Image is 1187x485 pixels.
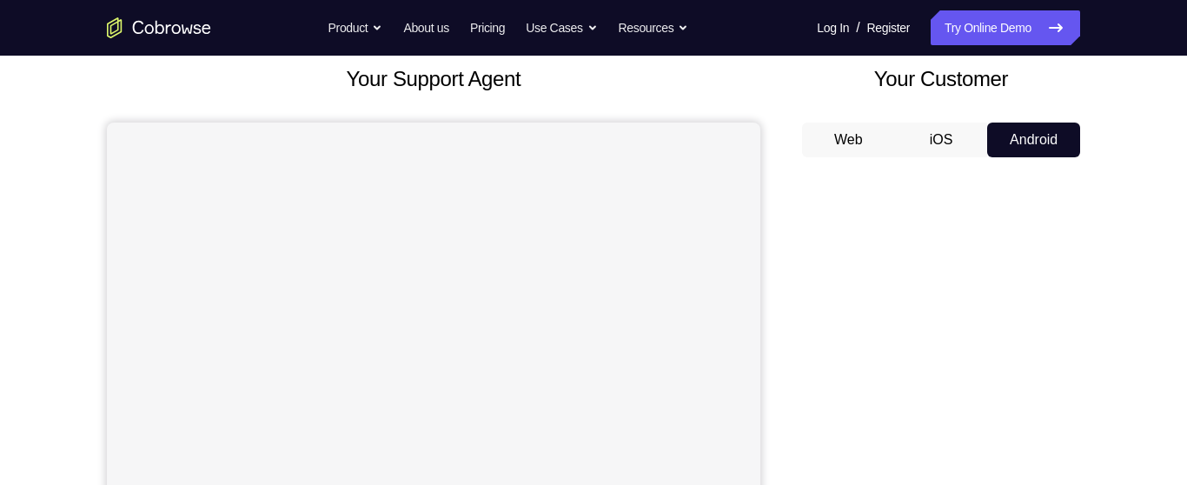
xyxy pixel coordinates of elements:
[470,10,505,45] a: Pricing
[802,123,895,157] button: Web
[526,10,597,45] button: Use Cases
[817,10,849,45] a: Log In
[403,10,448,45] a: About us
[867,10,910,45] a: Register
[328,10,383,45] button: Product
[987,123,1080,157] button: Android
[802,63,1080,95] h2: Your Customer
[619,10,689,45] button: Resources
[107,63,760,95] h2: Your Support Agent
[856,17,859,38] span: /
[895,123,988,157] button: iOS
[107,17,211,38] a: Go to the home page
[931,10,1080,45] a: Try Online Demo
